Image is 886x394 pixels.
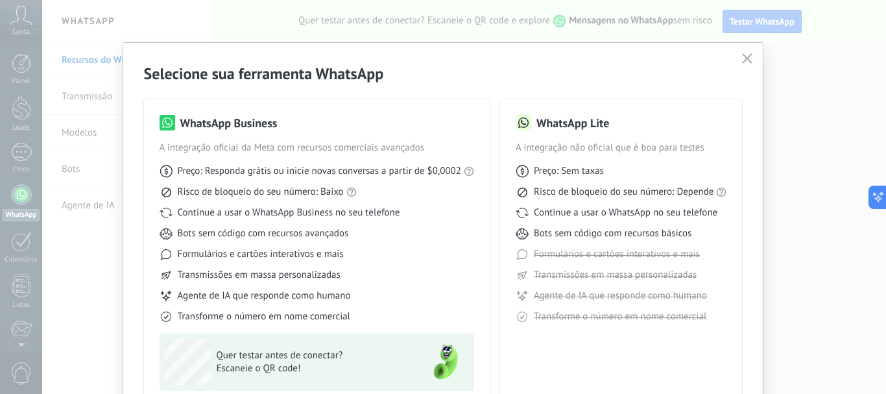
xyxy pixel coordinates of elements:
[534,165,604,178] span: Preço: Sem taxas
[534,186,714,199] span: Risco de bloqueio do seu número: Depende
[178,289,351,302] span: Agente de IA que responde como humano
[144,64,743,84] h2: Selecione sua ferramenta WhatsApp
[178,227,349,240] span: Bots sem código com recursos avançados
[534,248,700,261] span: Formulários e cartões interativos e mais
[534,206,717,219] span: Continue a usar o WhatsApp no seu telefone
[178,206,400,219] span: Continue a usar o WhatsApp Business no seu telefone
[516,142,727,154] span: A integração não oficial que é boa para testes
[534,269,697,282] span: Transmissões em massa personalizadas
[160,142,474,154] span: A integração oficial da Meta com recursos comerciais avançados
[178,310,350,323] span: Transforme o número em nome comercial
[217,362,406,375] span: Escaneie o QR code!
[180,115,278,131] h3: WhatsApp Business
[534,227,691,240] span: Bots sem código com recursos básicos
[422,339,469,386] img: green-phone.png
[536,115,609,131] h3: WhatsApp Lite
[217,349,406,362] span: Quer testar antes de conectar?
[534,310,706,323] span: Transforme o número em nome comercial
[534,289,707,302] span: Agente de IA que responde como humano
[178,269,341,282] span: Transmissões em massa personalizadas
[178,186,344,199] span: Risco de bloqueio do seu número: Baixo
[178,165,461,178] span: Preço: Responda grátis ou inicie novas conversas a partir de $0,0002
[178,248,344,261] span: Formulários e cartões interativos e mais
